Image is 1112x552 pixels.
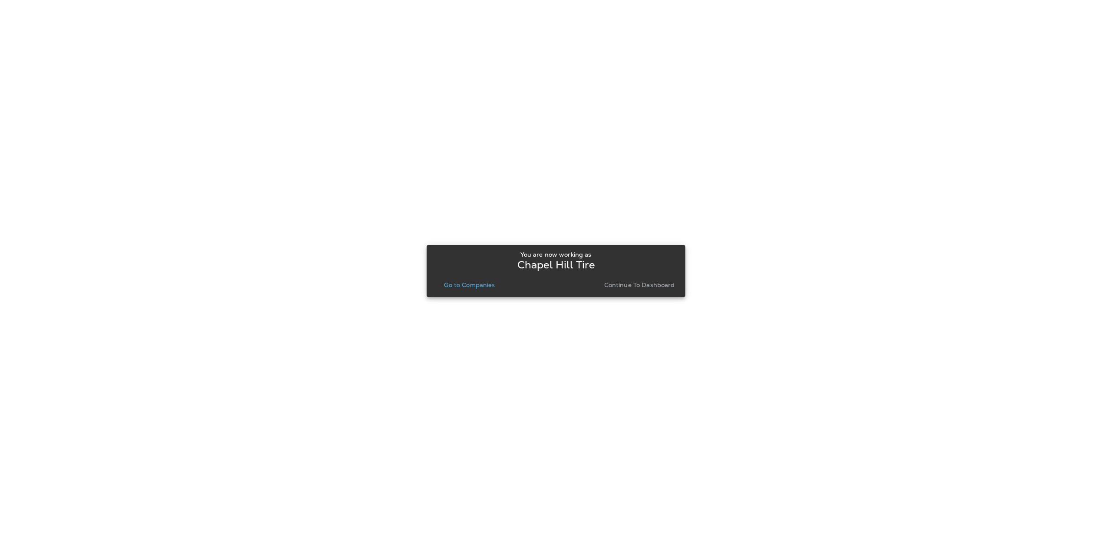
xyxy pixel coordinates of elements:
p: Go to Companies [444,281,495,288]
p: Continue to Dashboard [604,281,675,288]
p: You are now working as [520,251,591,258]
button: Continue to Dashboard [601,279,678,291]
p: Chapel Hill Tire [517,261,595,268]
button: Go to Companies [440,279,498,291]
